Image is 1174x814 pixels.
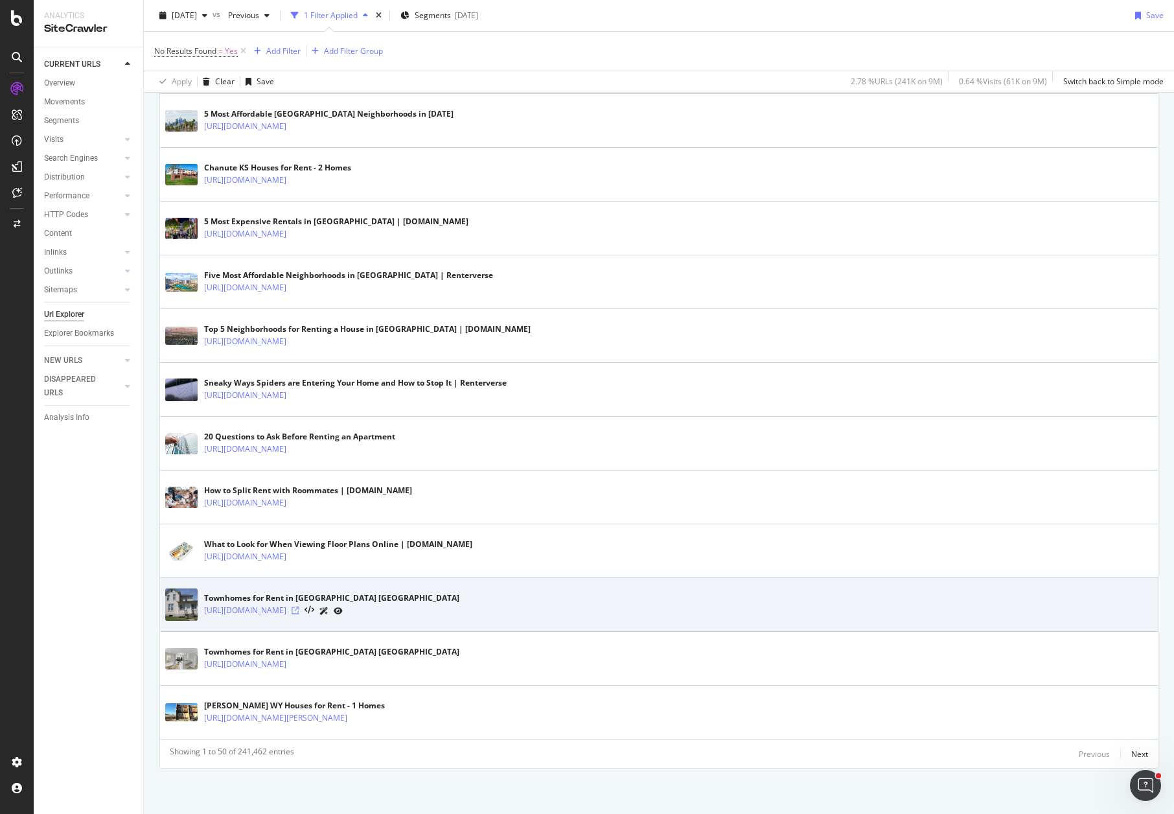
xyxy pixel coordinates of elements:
a: Search Engines [44,152,121,165]
a: [URL][DOMAIN_NAME] [204,120,286,133]
div: 0.64 % Visits ( 61K on 9M ) [959,76,1047,87]
div: Save [1146,10,1164,21]
div: Analytics [44,10,133,21]
div: times [373,9,384,22]
div: Url Explorer [44,308,84,321]
div: 1 Filter Applied [304,10,358,21]
div: HTTP Codes [44,208,88,222]
a: CURRENT URLS [44,58,121,71]
a: Visits [44,133,121,146]
div: Townhomes for Rent in [GEOGRAPHIC_DATA] [GEOGRAPHIC_DATA] [204,592,459,604]
button: Add Filter [249,43,301,59]
div: Townhomes for Rent in [GEOGRAPHIC_DATA] [GEOGRAPHIC_DATA] [204,646,459,658]
span: Previous [223,10,259,21]
div: 5 Most Affordable [GEOGRAPHIC_DATA] Neighborhoods in [DATE] [204,108,454,120]
a: Distribution [44,170,121,184]
div: Add Filter Group [324,45,383,56]
div: Analysis Info [44,411,89,424]
button: Previous [1079,746,1110,762]
img: main image [165,378,198,401]
a: DISAPPEARED URLS [44,373,121,400]
img: main image [165,164,198,185]
img: main image [165,433,198,454]
a: Explorer Bookmarks [44,327,134,340]
button: Save [240,71,274,92]
span: vs [213,8,223,19]
img: main image [165,327,198,345]
button: [DATE] [154,5,213,26]
img: main image [165,588,198,621]
a: AI Url Details [319,604,328,618]
div: Outlinks [44,264,73,278]
div: 20 Questions to Ask Before Renting an Apartment [204,431,395,443]
a: [URL][DOMAIN_NAME] [204,550,286,563]
div: Distribution [44,170,85,184]
span: 2025 Sep. 5th [172,10,197,21]
a: Analysis Info [44,411,134,424]
button: Segments[DATE] [395,5,483,26]
div: Showing 1 to 50 of 241,462 entries [170,746,294,762]
a: [URL][DOMAIN_NAME] [204,335,286,348]
div: Visits [44,133,63,146]
a: [URL][DOMAIN_NAME] [204,227,286,240]
button: View HTML Source [305,606,314,615]
span: No Results Found [154,45,216,56]
a: HTTP Codes [44,208,121,222]
a: Segments [44,114,134,128]
div: Next [1131,749,1148,760]
div: Inlinks [44,246,67,259]
button: Add Filter Group [306,43,383,59]
a: Visit Online Page [292,607,299,614]
a: Performance [44,189,121,203]
img: main image [165,218,198,239]
button: Clear [198,71,235,92]
div: NEW URLS [44,354,82,367]
div: Movements [44,95,85,109]
div: Five Most Affordable Neighborhoods in [GEOGRAPHIC_DATA] | Renterverse [204,270,493,281]
div: Switch back to Simple mode [1063,76,1164,87]
a: [URL][DOMAIN_NAME] [204,604,286,617]
button: Switch back to Simple mode [1058,71,1164,92]
div: Sitemaps [44,283,77,297]
a: Inlinks [44,246,121,259]
a: [URL][DOMAIN_NAME] [204,658,286,671]
div: Previous [1079,749,1110,760]
a: NEW URLS [44,354,121,367]
a: [URL][DOMAIN_NAME] [204,174,286,187]
div: DISAPPEARED URLS [44,373,109,400]
span: = [218,45,223,56]
button: 1 Filter Applied [286,5,373,26]
div: Apply [172,76,192,87]
div: Chanute KS Houses for Rent - 2 Homes [204,162,351,174]
a: URL Inspection [334,604,343,618]
div: Sneaky Ways Spiders are Entering Your Home and How to Stop It | Renterverse [204,377,507,389]
button: Apply [154,71,192,92]
button: Next [1131,746,1148,762]
img: main image [165,487,198,508]
div: [DATE] [455,10,478,21]
div: CURRENT URLS [44,58,100,71]
div: Explorer Bookmarks [44,327,114,340]
div: Search Engines [44,152,98,165]
div: What to Look for When Viewing Floor Plans Online | [DOMAIN_NAME] [204,539,472,550]
img: main image [165,110,198,132]
div: [PERSON_NAME] WY Houses for Rent - 1 Homes [204,700,404,712]
div: 2.78 % URLs ( 241K on 9M ) [851,76,943,87]
img: main image [165,542,198,561]
img: main image [165,703,198,721]
div: SiteCrawler [44,21,133,36]
img: main image [165,273,198,292]
span: Yes [225,42,238,60]
div: How to Split Rent with Roommates | [DOMAIN_NAME] [204,485,412,496]
span: Segments [415,10,451,21]
a: [URL][DOMAIN_NAME] [204,281,286,294]
div: Top 5 Neighborhoods for Renting a House in [GEOGRAPHIC_DATA] | [DOMAIN_NAME] [204,323,531,335]
img: main image [165,648,198,669]
a: [URL][DOMAIN_NAME] [204,496,286,509]
div: Performance [44,189,89,203]
div: Save [257,76,274,87]
a: [URL][DOMAIN_NAME] [204,389,286,402]
div: Overview [44,76,75,90]
a: Outlinks [44,264,121,278]
a: Url Explorer [44,308,134,321]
